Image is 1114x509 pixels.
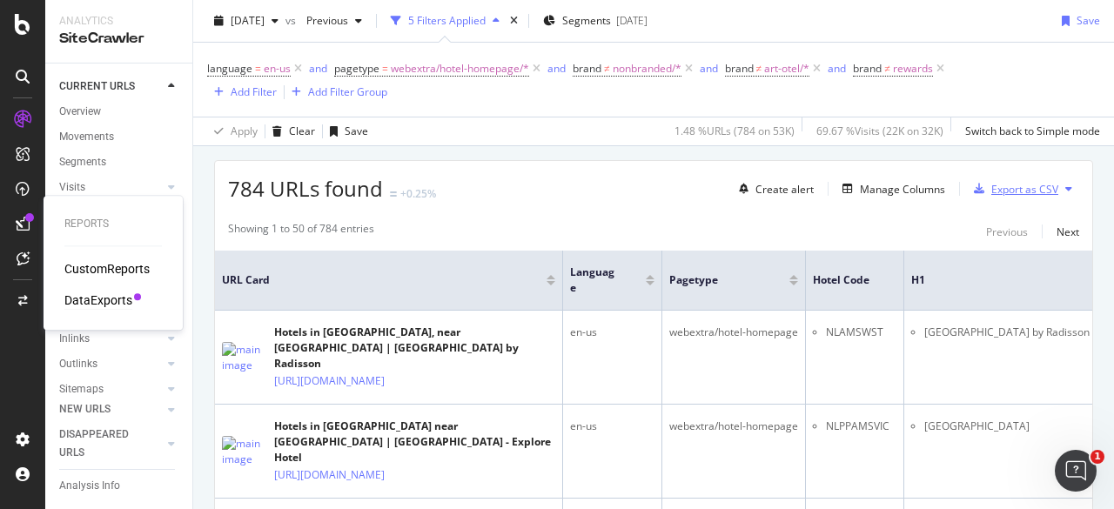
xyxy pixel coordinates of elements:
div: Export as CSV [991,182,1058,197]
div: and [309,61,327,76]
div: Inlinks [59,330,90,348]
span: rewards [893,57,933,81]
img: main image [222,436,265,467]
div: Movements [59,128,114,146]
div: Reports [64,217,162,231]
a: Sitemaps [59,380,163,398]
span: 1 [1091,450,1104,464]
div: Create alert [755,182,814,197]
button: Add Filter [207,82,277,103]
span: 784 URLs found [228,174,383,203]
button: Manage Columns [835,178,945,199]
div: [DATE] [616,13,648,28]
a: Segments [59,153,180,171]
div: Switch back to Simple mode [965,124,1100,138]
div: Next [1057,224,1079,239]
span: Segments [562,13,611,28]
div: Analysis Info [59,477,120,495]
li: NLPPAMSVIC [826,419,896,434]
span: ≠ [604,61,610,76]
button: Clear [265,117,315,145]
button: and [547,60,566,77]
button: Export as CSV [967,175,1058,203]
button: and [828,60,846,77]
span: language [207,61,252,76]
span: ≠ [756,61,762,76]
div: Showing 1 to 50 of 784 entries [228,221,374,242]
button: Save [323,117,368,145]
span: Hotel code [813,272,870,288]
div: Add Filter Group [308,84,387,99]
div: and [828,61,846,76]
div: Save [345,124,368,138]
span: en-us [264,57,291,81]
button: Next [1057,221,1079,242]
a: Inlinks [59,330,163,348]
a: [URL][DOMAIN_NAME] [274,466,385,484]
button: [DATE] [207,7,285,35]
a: DataExports [64,291,132,309]
span: pagetype [334,61,379,76]
div: DISAPPEARED URLS [59,425,147,462]
a: Visits [59,178,163,197]
div: and [547,61,566,76]
a: CustomReports [64,260,150,278]
a: CURRENT URLS [59,77,163,96]
span: Previous [299,13,348,28]
img: main image [222,342,265,373]
a: [URL][DOMAIN_NAME] [274,372,385,390]
img: Equal [390,191,397,197]
span: webextra/hotel-homepage/* [391,57,529,81]
div: Sitemaps [59,380,104,398]
span: pagetype [669,272,763,288]
div: CURRENT URLS [59,77,135,96]
iframe: Intercom live chat [1055,450,1097,492]
span: ≠ [884,61,890,76]
span: = [382,61,388,76]
a: NEW URLS [59,400,163,419]
button: Switch back to Simple mode [958,117,1100,145]
span: vs [285,13,299,28]
div: Clear [289,124,315,138]
div: NEW URLS [59,400,111,419]
span: = [255,61,261,76]
span: brand [853,61,882,76]
div: Overview [59,103,101,121]
div: Manage Columns [860,182,945,197]
span: brand [725,61,754,76]
div: +0.25% [400,186,436,201]
button: Previous [986,221,1028,242]
span: nonbranded/* [613,57,681,81]
a: Overview [59,103,180,121]
div: Outlinks [59,355,97,373]
li: NLAMSWST [826,325,896,340]
button: Create alert [732,175,814,203]
div: Add Filter [231,84,277,99]
button: Save [1055,7,1100,35]
button: Segments[DATE] [536,7,654,35]
button: and [309,60,327,77]
div: webextra/hotel-homepage [669,325,798,340]
div: SiteCrawler [59,29,178,49]
div: Save [1077,13,1100,28]
div: 1.48 % URLs ( 784 on 53K ) [674,124,795,138]
div: Analytics [59,14,178,29]
span: art-otel/* [764,57,809,81]
div: Hotels in [GEOGRAPHIC_DATA], near [GEOGRAPHIC_DATA] | [GEOGRAPHIC_DATA] by Radisson [274,325,555,372]
a: DISAPPEARED URLS [59,425,163,462]
a: Outlinks [59,355,163,373]
button: Previous [299,7,369,35]
div: en-us [570,419,654,434]
a: Movements [59,128,180,146]
button: Apply [207,117,258,145]
div: times [507,12,521,30]
div: webextra/hotel-homepage [669,419,798,434]
div: and [700,61,718,76]
span: brand [573,61,601,76]
div: Segments [59,153,106,171]
span: language [570,265,620,296]
div: en-us [570,325,654,340]
a: Analysis Info [59,477,180,495]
